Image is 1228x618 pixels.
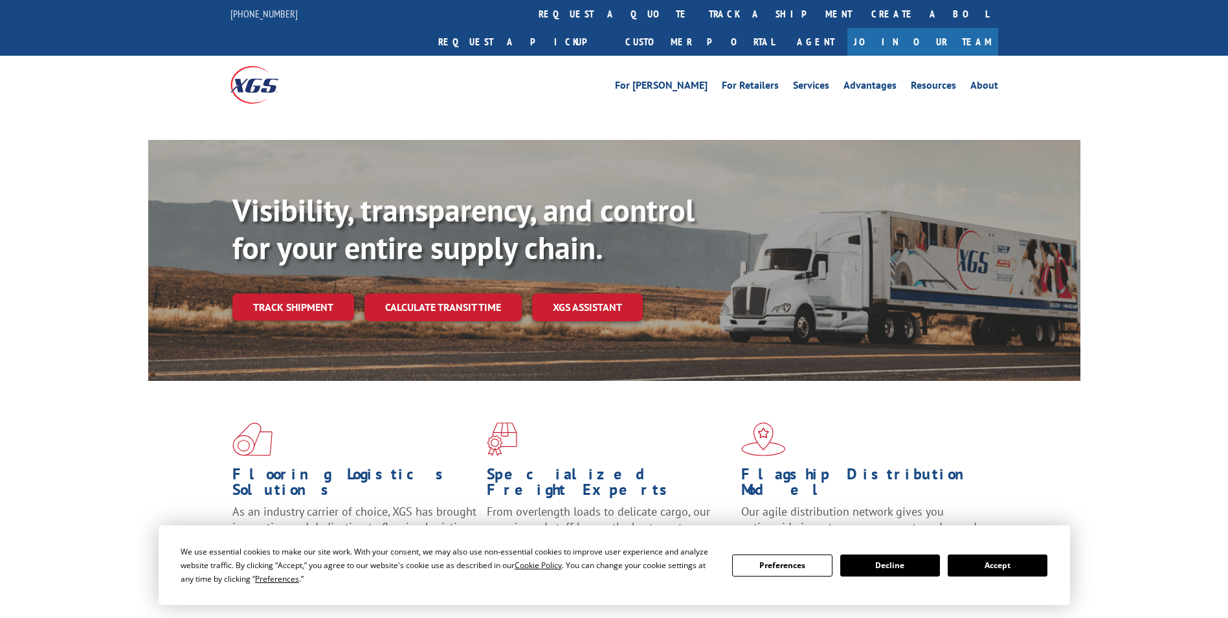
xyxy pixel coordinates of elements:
a: Track shipment [232,293,354,321]
h1: Flagship Distribution Model [741,466,986,504]
a: Join Our Team [847,28,998,56]
a: Resources [911,80,956,95]
div: Cookie Consent Prompt [159,525,1070,605]
a: Request a pickup [429,28,616,56]
button: Accept [948,555,1047,577]
span: Our agile distribution network gives you nationwide inventory management on demand. [741,504,979,534]
div: We use essential cookies to make our site work. With your consent, we may also use non-essential ... [181,545,717,586]
b: Visibility, transparency, and control for your entire supply chain. [232,190,695,268]
span: Cookie Policy [515,560,562,571]
a: Services [793,80,829,95]
a: Calculate transit time [364,293,522,321]
a: Advantages [843,80,897,95]
p: From overlength loads to delicate cargo, our experienced staff knows the best way to move your fr... [487,504,731,562]
a: About [970,80,998,95]
img: xgs-icon-total-supply-chain-intelligence-red [232,422,273,456]
a: Customer Portal [616,28,784,56]
span: Preferences [255,573,299,584]
a: For [PERSON_NAME] [615,80,708,95]
img: xgs-icon-flagship-distribution-model-red [741,422,786,456]
h1: Flooring Logistics Solutions [232,466,477,504]
img: xgs-icon-focused-on-flooring-red [487,422,517,456]
a: Agent [784,28,847,56]
h1: Specialized Freight Experts [487,466,731,504]
a: For Retailers [722,80,779,95]
a: XGS ASSISTANT [532,293,643,321]
button: Preferences [732,555,832,577]
span: As an industry carrier of choice, XGS has brought innovation and dedication to flooring logistics... [232,504,476,550]
button: Decline [840,555,940,577]
a: [PHONE_NUMBER] [230,7,298,20]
